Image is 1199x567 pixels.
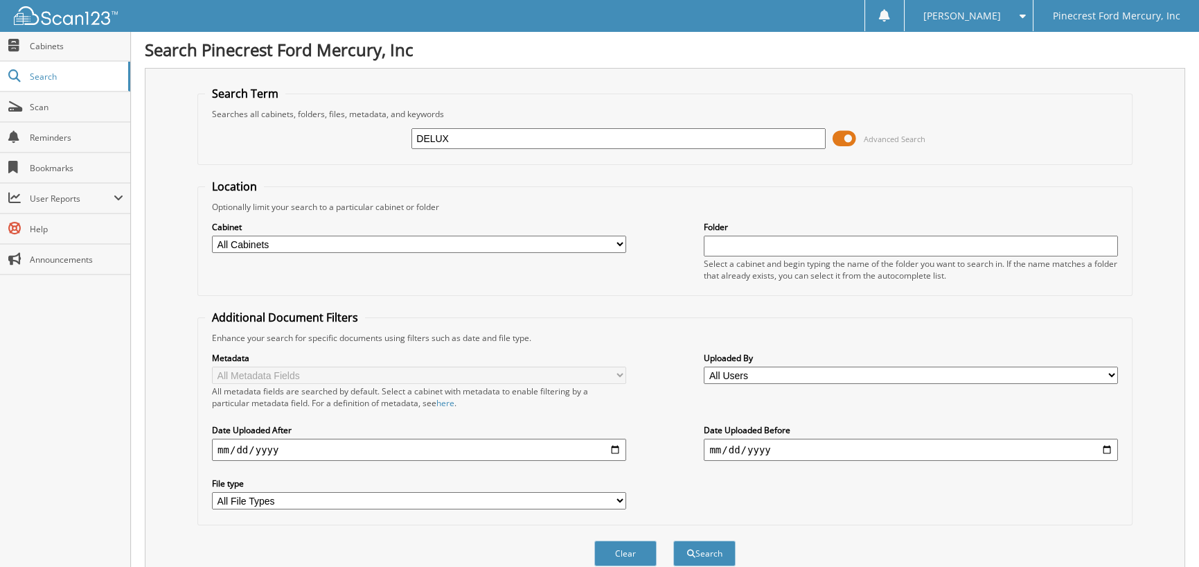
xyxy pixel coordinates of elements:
a: here [436,397,454,409]
div: Searches all cabinets, folders, files, metadata, and keywords [205,108,1125,120]
label: Cabinet [212,221,626,233]
label: Folder [704,221,1118,233]
span: Advanced Search [864,134,925,144]
span: Announcements [30,254,123,265]
iframe: Chat Widget [1130,500,1199,567]
legend: Additional Document Filters [205,310,365,325]
button: Search [673,541,736,566]
span: Search [30,71,121,82]
legend: Search Term [205,86,285,101]
button: Clear [594,541,657,566]
span: Pinecrest Ford Mercury, Inc [1053,12,1180,20]
div: Select a cabinet and begin typing the name of the folder you want to search in. If the name match... [704,258,1118,281]
legend: Location [205,179,264,194]
h1: Search Pinecrest Ford Mercury, Inc [145,38,1185,61]
input: start [212,439,626,461]
div: Optionally limit your search to a particular cabinet or folder [205,201,1125,213]
span: Scan [30,101,123,113]
label: Date Uploaded After [212,424,626,436]
span: Cabinets [30,40,123,52]
span: Reminders [30,132,123,143]
label: Uploaded By [704,352,1118,364]
label: Metadata [212,352,626,364]
span: Bookmarks [30,162,123,174]
input: end [704,439,1118,461]
span: User Reports [30,193,114,204]
div: All metadata fields are searched by default. Select a cabinet with metadata to enable filtering b... [212,385,626,409]
span: [PERSON_NAME] [923,12,1001,20]
label: File type [212,478,626,489]
img: scan123-logo-white.svg [14,6,118,25]
label: Date Uploaded Before [704,424,1118,436]
div: Enhance your search for specific documents using filters such as date and file type. [205,332,1125,344]
span: Help [30,223,123,235]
